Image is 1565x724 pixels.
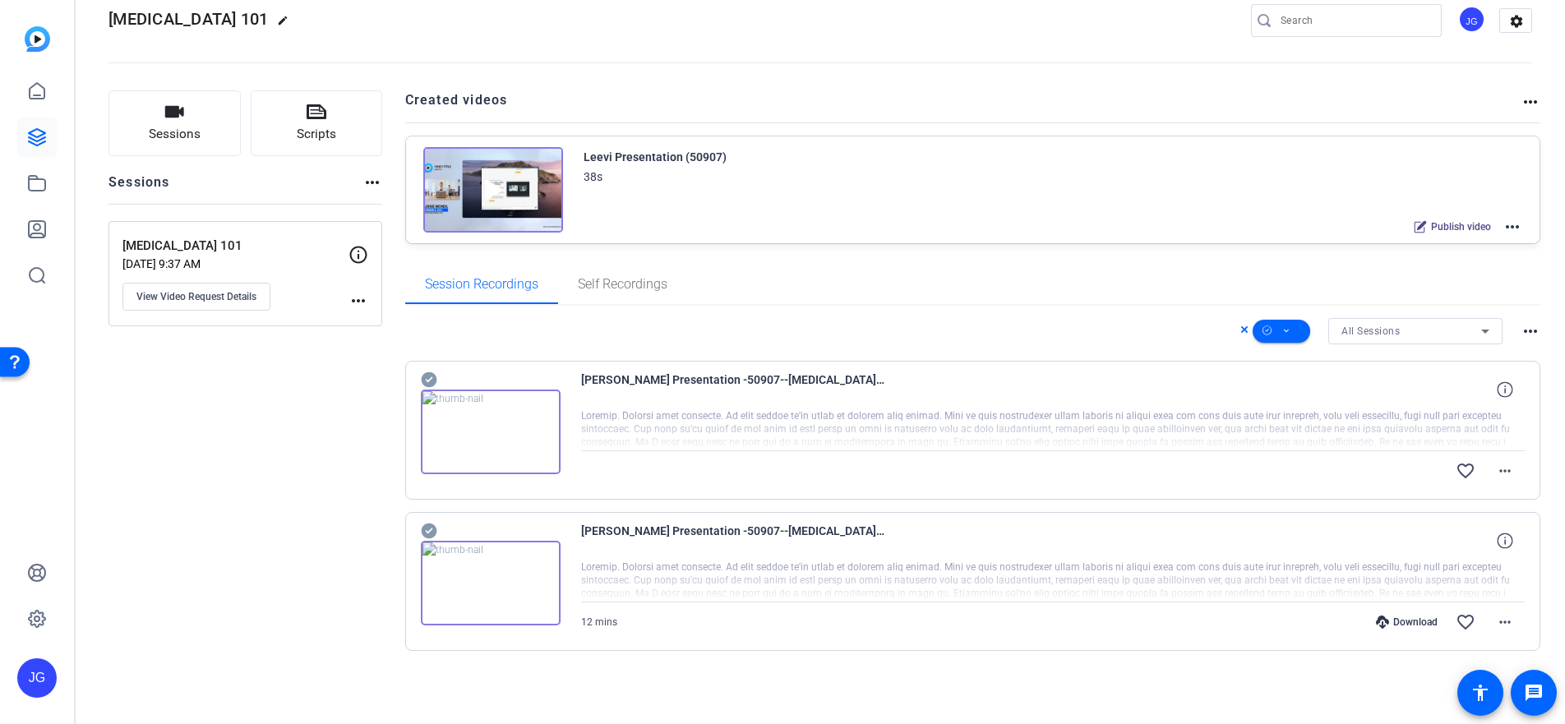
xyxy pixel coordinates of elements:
img: blue-gradient.svg [25,26,50,52]
div: JG [17,658,57,698]
mat-icon: favorite_border [1456,461,1475,481]
span: Scripts [297,125,336,144]
div: JG [1458,6,1485,33]
button: Scripts [251,90,383,156]
span: [PERSON_NAME] Presentation -50907--[MEDICAL_DATA] 101-1756229306887-screen [581,370,885,409]
mat-icon: edit [277,15,297,35]
h2: Created videos [405,90,1521,122]
mat-icon: settings [1500,9,1533,34]
mat-icon: more_horiz [1521,321,1540,341]
span: Publish video [1431,220,1491,233]
mat-icon: accessibility [1470,683,1490,703]
div: Leevi Presentation (50907) [584,147,727,167]
div: Download [1368,616,1446,629]
h2: Sessions [108,173,170,204]
mat-icon: more_horiz [362,173,382,192]
mat-icon: message [1524,683,1544,703]
p: [MEDICAL_DATA] 101 [122,237,349,256]
span: [PERSON_NAME] Presentation -50907--[MEDICAL_DATA] 101-1756229306887-webcam [581,521,885,560]
span: Session Recordings [425,278,538,291]
span: [MEDICAL_DATA] 101 [108,9,269,29]
input: Search [1281,11,1429,30]
span: Sessions [149,125,201,144]
button: View Video Request Details [122,283,270,311]
span: All Sessions [1341,325,1400,337]
span: Self Recordings [578,278,667,291]
span: View Video Request Details [136,290,256,303]
mat-icon: more_horiz [1521,92,1540,112]
mat-icon: favorite_border [1456,612,1475,632]
img: thumb-nail [421,541,561,626]
mat-icon: more_horiz [1495,461,1515,481]
mat-icon: more_horiz [349,291,368,311]
div: 38s [584,167,602,187]
img: thumb-nail [421,390,561,475]
img: Creator Project Thumbnail [423,147,563,233]
ngx-avatar: Josanna Gaither [1458,6,1487,35]
button: Sessions [108,90,241,156]
mat-icon: more_horiz [1495,612,1515,632]
span: 12 mins [581,616,617,628]
mat-icon: more_horiz [1503,217,1522,237]
p: [DATE] 9:37 AM [122,257,349,270]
